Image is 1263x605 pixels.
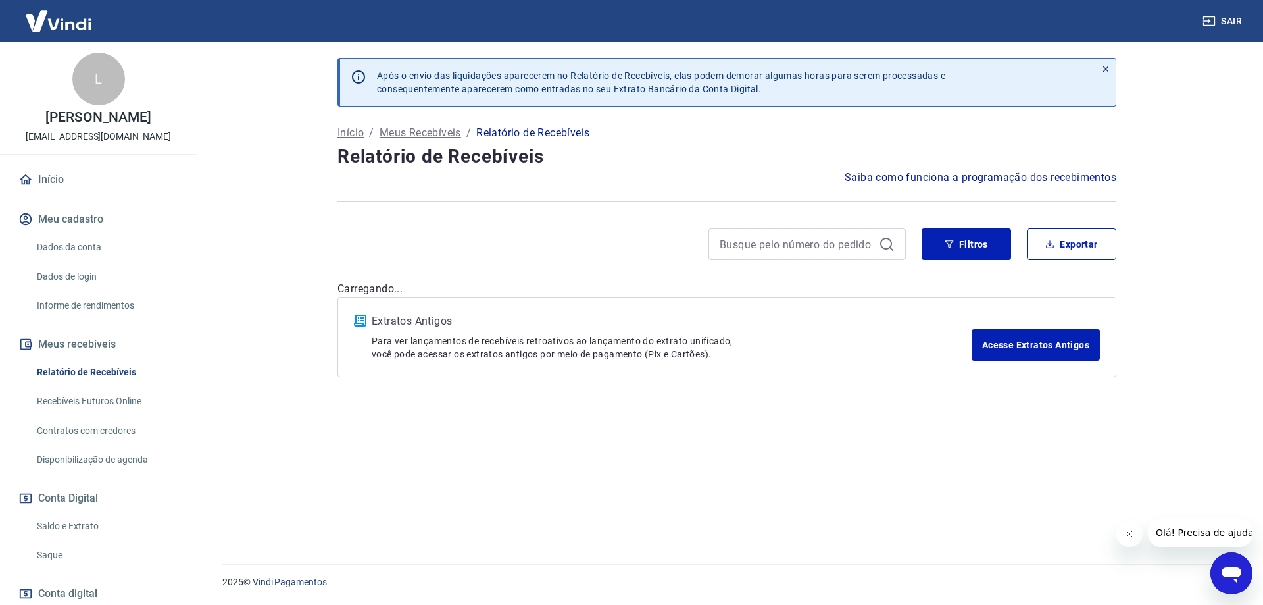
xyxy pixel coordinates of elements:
a: Dados de login [32,263,181,290]
iframe: Fechar mensagem [1116,521,1143,547]
a: Saldo e Extrato [32,513,181,540]
span: Olá! Precisa de ajuda? [8,9,111,20]
img: Vindi [16,1,101,41]
p: Carregando... [337,281,1116,297]
a: Saque [32,542,181,569]
a: Início [16,165,181,194]
iframe: Mensagem da empresa [1148,518,1252,547]
a: Vindi Pagamentos [253,577,327,587]
button: Meu cadastro [16,205,181,234]
a: Dados da conta [32,234,181,261]
p: [PERSON_NAME] [45,111,151,124]
button: Filtros [922,228,1011,260]
a: Recebíveis Futuros Online [32,388,181,415]
button: Meus recebíveis [16,330,181,359]
a: Informe de rendimentos [32,292,181,319]
p: [EMAIL_ADDRESS][DOMAIN_NAME] [26,130,171,144]
input: Busque pelo número do pedido [720,234,874,254]
button: Conta Digital [16,484,181,513]
p: Após o envio das liquidações aparecerem no Relatório de Recebíveis, elas podem demorar algumas ho... [377,69,945,95]
a: Meus Recebíveis [380,125,461,141]
a: Disponibilização de agenda [32,446,181,473]
p: 2025 © [222,575,1231,589]
span: Conta digital [38,585,97,603]
a: Contratos com credores [32,417,181,444]
img: ícone [354,315,366,327]
p: / [369,125,374,141]
iframe: Botão para abrir a janela de mensagens [1210,552,1252,594]
button: Sair [1200,9,1247,34]
a: Acesse Extratos Antigos [972,329,1100,361]
a: Relatório de Recebíveis [32,359,181,386]
div: L [72,53,125,105]
p: / [466,125,471,141]
button: Exportar [1027,228,1116,260]
p: Para ver lançamentos de recebíveis retroativos ao lançamento do extrato unificado, você pode aces... [372,334,972,361]
a: Saiba como funciona a programação dos recebimentos [845,170,1116,186]
h4: Relatório de Recebíveis [337,144,1116,170]
p: Relatório de Recebíveis [476,125,589,141]
p: Extratos Antigos [372,313,972,329]
a: Início [337,125,364,141]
